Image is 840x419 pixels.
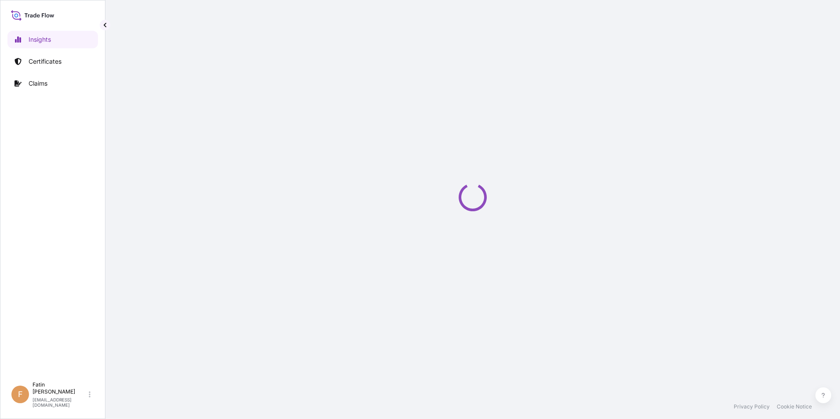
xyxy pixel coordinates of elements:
[29,79,47,88] p: Claims
[18,390,23,399] span: F
[777,403,812,410] a: Cookie Notice
[734,403,770,410] a: Privacy Policy
[7,31,98,48] a: Insights
[33,397,87,408] p: [EMAIL_ADDRESS][DOMAIN_NAME]
[33,381,87,395] p: Fatin [PERSON_NAME]
[29,57,62,66] p: Certificates
[29,35,51,44] p: Insights
[7,53,98,70] a: Certificates
[7,75,98,92] a: Claims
